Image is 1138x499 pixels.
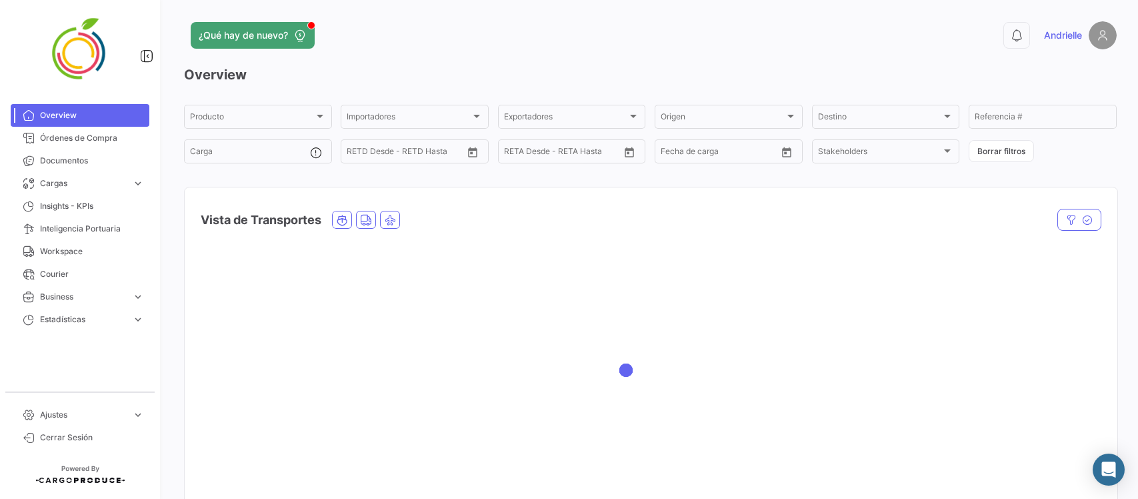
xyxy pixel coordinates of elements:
span: Documentos [40,155,144,167]
span: Estadísticas [40,314,127,326]
span: expand_more [132,314,144,326]
a: Órdenes de Compra [11,127,149,149]
span: expand_more [132,291,144,303]
span: Workspace [40,245,144,258]
span: Importadores [347,114,471,123]
span: Courier [40,268,144,280]
span: Cerrar Sesión [40,432,144,444]
span: Inteligencia Portuaria [40,223,144,235]
span: Overview [40,109,144,121]
button: Borrar filtros [969,140,1034,162]
div: Abrir Intercom Messenger [1093,454,1125,486]
span: expand_more [132,409,144,421]
img: placeholder-user.png [1089,21,1117,49]
span: Andrielle [1044,29,1082,42]
span: ¿Qué hay de nuevo? [199,29,288,42]
button: Open calendar [463,142,483,162]
span: expand_more [132,177,144,189]
input: Hasta [537,149,593,158]
a: Insights - KPIs [11,195,149,217]
button: Air [381,211,399,228]
input: Hasta [380,149,435,158]
button: Open calendar [619,142,639,162]
img: 4ff2da5d-257b-45de-b8a4-5752211a35e0.png [47,16,113,83]
button: Land [357,211,375,228]
h4: Vista de Transportes [201,211,321,229]
span: Exportadores [504,114,628,123]
input: Desde [661,149,685,158]
a: Courier [11,263,149,286]
span: Cargas [40,177,127,189]
a: Inteligencia Portuaria [11,217,149,240]
a: Workspace [11,240,149,263]
span: Órdenes de Compra [40,132,144,144]
input: Desde [347,149,371,158]
button: Open calendar [777,142,797,162]
a: Documentos [11,149,149,172]
a: Overview [11,104,149,127]
input: Hasta [694,149,749,158]
h3: Overview [184,65,1117,84]
button: ¿Qué hay de nuevo? [191,22,315,49]
button: Ocean [333,211,351,228]
span: Producto [190,114,314,123]
span: Origen [661,114,785,123]
span: Business [40,291,127,303]
span: Stakeholders [818,149,942,158]
span: Insights - KPIs [40,200,144,212]
span: Destino [818,114,942,123]
span: Ajustes [40,409,127,421]
input: Desde [504,149,528,158]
